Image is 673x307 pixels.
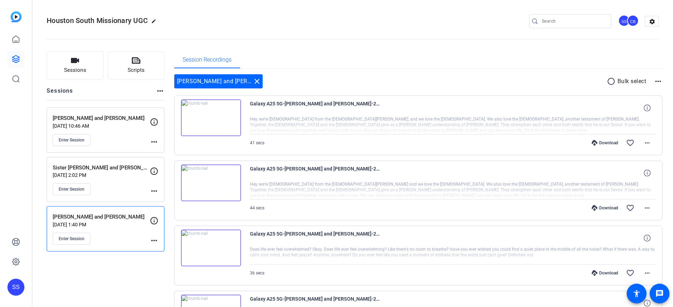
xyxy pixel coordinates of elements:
mat-icon: more_horiz [643,139,651,147]
mat-icon: settings [645,16,659,27]
div: SS [7,279,24,296]
span: Galaxy A25 5G-[PERSON_NAME] and [PERSON_NAME]-2025-08-27-12-24-25-732-0 [250,230,381,247]
button: Enter Session [53,183,90,195]
mat-icon: favorite_border [626,269,634,277]
div: Download [588,140,622,146]
span: Sessions [64,66,86,74]
button: Scripts [108,51,165,80]
mat-icon: more_horiz [643,269,651,277]
span: Houston South Missionary UGC [47,16,148,25]
span: Enter Session [59,137,84,143]
span: Session Recordings [183,57,232,63]
h2: Sessions [47,87,73,100]
button: Enter Session [53,233,90,245]
div: Download [588,270,622,276]
img: blue-gradient.svg [11,11,22,22]
span: 44 secs [250,205,264,210]
span: 41 secs [250,140,264,145]
div: [PERSON_NAME] and [PERSON_NAME] [174,74,263,88]
mat-icon: more_horiz [150,187,158,195]
mat-icon: more_horiz [156,87,164,95]
button: Sessions [47,51,104,80]
div: Download [588,205,622,211]
p: [DATE] 1:40 PM [53,222,150,227]
input: Search [542,17,605,25]
img: thumb-nail [181,164,241,201]
mat-icon: radio_button_unchecked [607,77,618,86]
mat-icon: favorite_border [626,204,634,212]
img: thumb-nail [181,99,241,136]
span: Galaxy A25 5G-[PERSON_NAME] and [PERSON_NAME]-2025-08-27-12-42-03-766-0 [250,99,381,116]
ngx-avatar: Corey Blake [627,15,639,27]
span: Enter Session [59,186,84,192]
p: [DATE] 10:46 AM [53,123,150,129]
mat-icon: more_horiz [150,236,158,245]
p: [DATE] 2:02 PM [53,172,150,178]
mat-icon: more_horiz [654,77,662,86]
span: Scripts [128,66,145,74]
mat-icon: accessibility [632,289,641,298]
mat-icon: close [253,77,261,86]
p: [PERSON_NAME] and [PERSON_NAME] [53,213,150,221]
mat-icon: message [655,289,664,298]
p: Bulk select [618,77,646,86]
p: Sister [PERSON_NAME] and [PERSON_NAME] [53,164,150,172]
div: SS [618,15,630,27]
mat-icon: edit [151,19,160,27]
p: [PERSON_NAME] and [PERSON_NAME] [53,114,150,122]
mat-icon: more_horiz [150,138,158,146]
button: Enter Session [53,134,90,146]
span: Enter Session [59,236,84,242]
span: 36 secs [250,271,264,276]
div: CB [627,15,639,27]
mat-icon: favorite_border [626,139,634,147]
span: Galaxy A25 5G-[PERSON_NAME] and [PERSON_NAME]-2025-08-27-12-40-19-031-0 [250,164,381,181]
ngx-avatar: Sam Suzuki [618,15,631,27]
mat-icon: more_horiz [643,204,651,212]
img: thumb-nail [181,230,241,266]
